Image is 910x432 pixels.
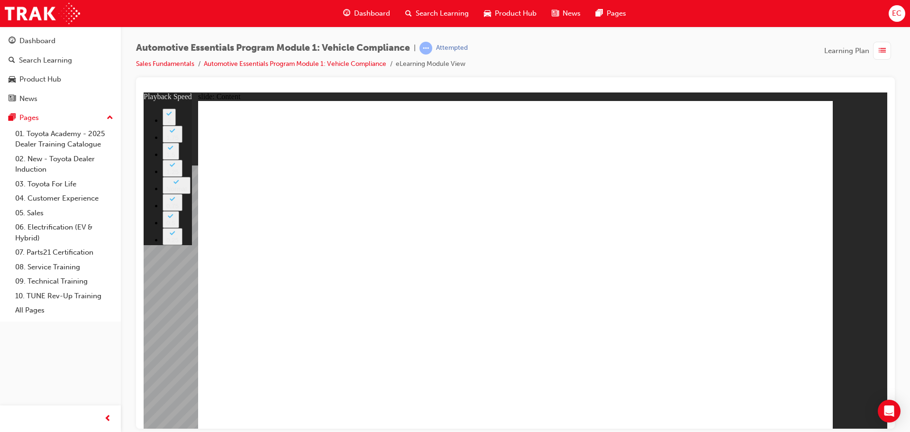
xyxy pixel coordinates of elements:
a: news-iconNews [544,4,588,23]
div: Attempted [436,44,468,53]
img: Trak [5,3,80,24]
a: All Pages [11,303,117,318]
a: 04. Customer Experience [11,191,117,206]
span: pages-icon [596,8,603,19]
span: Dashboard [354,8,390,19]
a: Dashboard [4,32,117,50]
button: EC [889,5,905,22]
a: 08. Service Training [11,260,117,275]
span: list-icon [879,45,886,57]
span: EC [892,8,901,19]
a: 05. Sales [11,206,117,221]
div: Pages [19,112,39,123]
span: Product Hub [495,8,537,19]
li: eLearning Module View [396,59,465,70]
span: Search Learning [416,8,469,19]
span: Learning Plan [824,46,869,56]
div: Search Learning [19,55,72,66]
div: News [19,93,37,104]
a: 10. TUNE Rev-Up Training [11,289,117,303]
span: news-icon [552,8,559,19]
span: search-icon [405,8,412,19]
span: News [563,8,581,19]
button: Learning Plan [824,42,895,60]
div: Open Intercom Messenger [878,400,901,423]
a: 02. New - Toyota Dealer Induction [11,152,117,177]
span: learningRecordVerb_ATTEMPT-icon [419,42,432,55]
a: 07. Parts21 Certification [11,245,117,260]
span: car-icon [9,75,16,84]
a: Sales Fundamentals [136,60,194,68]
div: Product Hub [19,74,61,85]
a: 01. Toyota Academy - 2025 Dealer Training Catalogue [11,127,117,152]
a: search-iconSearch Learning [398,4,476,23]
span: Automotive Essentials Program Module 1: Vehicle Compliance [136,43,410,54]
span: | [414,43,416,54]
a: pages-iconPages [588,4,634,23]
span: car-icon [484,8,491,19]
a: 09. Technical Training [11,274,117,289]
a: News [4,90,117,108]
button: Pages [4,109,117,127]
span: guage-icon [343,8,350,19]
a: 06. Electrification (EV & Hybrid) [11,220,117,245]
a: guage-iconDashboard [336,4,398,23]
span: up-icon [107,112,113,124]
a: Automotive Essentials Program Module 1: Vehicle Compliance [204,60,386,68]
span: search-icon [9,56,15,65]
div: Dashboard [19,36,55,46]
button: DashboardSearch LearningProduct HubNews [4,30,117,109]
span: guage-icon [9,37,16,46]
a: car-iconProduct Hub [476,4,544,23]
a: Product Hub [4,71,117,88]
span: Pages [607,8,626,19]
span: prev-icon [104,413,111,425]
span: pages-icon [9,114,16,122]
span: news-icon [9,95,16,103]
a: Search Learning [4,52,117,69]
a: 03. Toyota For Life [11,177,117,192]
